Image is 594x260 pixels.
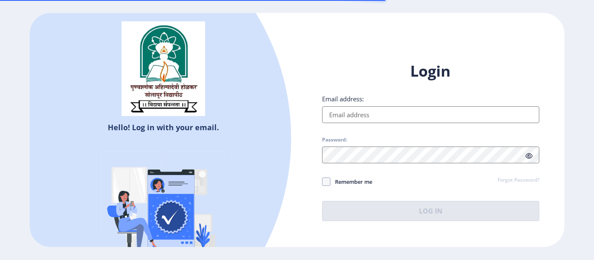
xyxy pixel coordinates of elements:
img: sulogo.png [122,21,205,116]
span: Remember me [330,177,372,187]
a: Forgot Password? [498,177,539,184]
input: Email address [322,106,539,123]
label: Password: [322,136,347,143]
label: Email address: [322,95,364,103]
button: Log In [322,201,539,221]
h1: Login [322,61,539,81]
